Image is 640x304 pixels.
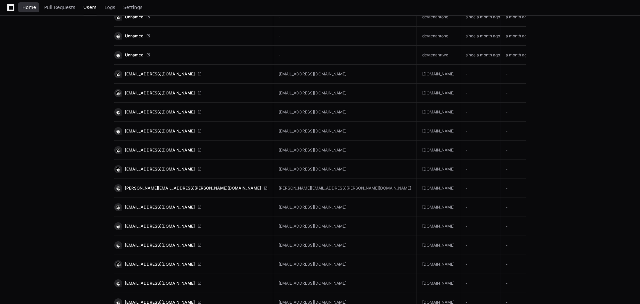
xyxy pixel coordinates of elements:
[417,160,460,179] td: [DOMAIN_NAME]
[114,70,268,78] a: [EMAIL_ADDRESS][DOMAIN_NAME]
[500,84,535,103] td: -
[114,241,268,249] a: [EMAIL_ADDRESS][DOMAIN_NAME]
[460,217,500,236] td: -
[115,242,121,248] img: 4.svg
[417,122,460,141] td: [DOMAIN_NAME]
[273,274,417,293] td: [EMAIL_ADDRESS][DOMAIN_NAME]
[273,255,417,274] td: [EMAIL_ADDRESS][DOMAIN_NAME]
[115,280,121,286] img: 9.svg
[115,223,121,229] img: 8.svg
[460,122,500,141] td: -
[500,8,535,27] td: a month ago
[417,198,460,217] td: [DOMAIN_NAME]
[125,52,143,58] span: Unnamed
[500,236,535,255] td: -
[114,165,268,173] a: [EMAIL_ADDRESS][DOMAIN_NAME]
[417,8,460,27] td: devtenantone
[22,5,36,9] span: Home
[500,65,535,84] td: -
[500,274,535,293] td: -
[417,141,460,160] td: [DOMAIN_NAME]
[273,84,417,103] td: [EMAIL_ADDRESS][DOMAIN_NAME]
[115,261,121,267] img: 16.svg
[125,128,195,134] span: [EMAIL_ADDRESS][DOMAIN_NAME]
[460,27,500,46] td: since a month ago
[500,122,535,141] td: -
[417,179,460,198] td: [DOMAIN_NAME]
[500,217,535,236] td: -
[273,46,417,65] td: -
[115,33,121,39] img: 12.svg
[500,27,535,46] td: a month ago
[500,198,535,217] td: -
[460,84,500,103] td: -
[125,71,195,77] span: [EMAIL_ADDRESS][DOMAIN_NAME]
[115,204,121,210] img: 14.svg
[114,260,268,268] a: [EMAIL_ADDRESS][DOMAIN_NAME]
[417,217,460,236] td: [DOMAIN_NAME]
[123,5,142,9] span: Settings
[273,217,417,236] td: [EMAIL_ADDRESS][DOMAIN_NAME]
[44,5,75,9] span: Pull Requests
[273,141,417,160] td: [EMAIL_ADDRESS][DOMAIN_NAME]
[115,147,121,153] img: 3.svg
[273,236,417,255] td: [EMAIL_ADDRESS][DOMAIN_NAME]
[114,51,268,59] a: Unnamed
[460,236,500,255] td: -
[125,167,195,172] span: [EMAIL_ADDRESS][DOMAIN_NAME]
[114,32,268,40] a: Unnamed
[125,14,143,20] span: Unnamed
[417,65,460,84] td: [DOMAIN_NAME]
[114,146,268,154] a: [EMAIL_ADDRESS][DOMAIN_NAME]
[273,122,417,141] td: [EMAIL_ADDRESS][DOMAIN_NAME]
[500,160,535,179] td: -
[417,255,460,274] td: [DOMAIN_NAME]
[273,27,417,46] td: -
[114,108,268,116] a: [EMAIL_ADDRESS][DOMAIN_NAME]
[273,8,417,27] td: -
[125,90,195,96] span: [EMAIL_ADDRESS][DOMAIN_NAME]
[115,52,121,58] img: 10.svg
[273,179,417,198] td: [PERSON_NAME][EMAIL_ADDRESS][PERSON_NAME][DOMAIN_NAME]
[114,203,268,211] a: [EMAIL_ADDRESS][DOMAIN_NAME]
[500,103,535,122] td: -
[273,103,417,122] td: [EMAIL_ADDRESS][DOMAIN_NAME]
[417,84,460,103] td: [DOMAIN_NAME]
[500,46,535,65] td: a month ago
[273,198,417,217] td: [EMAIL_ADDRESS][DOMAIN_NAME]
[417,103,460,122] td: [DOMAIN_NAME]
[114,13,268,21] a: Unnamed
[114,89,268,97] a: [EMAIL_ADDRESS][DOMAIN_NAME]
[125,243,195,248] span: [EMAIL_ADDRESS][DOMAIN_NAME]
[460,103,500,122] td: -
[460,179,500,198] td: -
[84,5,97,9] span: Users
[115,128,121,134] img: 10.svg
[114,279,268,287] a: [EMAIL_ADDRESS][DOMAIN_NAME]
[125,281,195,286] span: [EMAIL_ADDRESS][DOMAIN_NAME]
[114,222,268,230] a: [EMAIL_ADDRESS][DOMAIN_NAME]
[417,236,460,255] td: [DOMAIN_NAME]
[273,160,417,179] td: [EMAIL_ADDRESS][DOMAIN_NAME]
[500,255,535,274] td: -
[125,262,195,267] span: [EMAIL_ADDRESS][DOMAIN_NAME]
[125,147,195,153] span: [EMAIL_ADDRESS][DOMAIN_NAME]
[115,71,121,77] img: 3.svg
[273,65,417,84] td: [EMAIL_ADDRESS][DOMAIN_NAME]
[460,65,500,84] td: -
[460,274,500,293] td: -
[500,179,535,198] td: -
[460,46,500,65] td: since a month ago
[125,205,195,210] span: [EMAIL_ADDRESS][DOMAIN_NAME]
[125,109,195,115] span: [EMAIL_ADDRESS][DOMAIN_NAME]
[105,5,115,9] span: Logs
[114,184,268,192] a: [PERSON_NAME][EMAIL_ADDRESS][PERSON_NAME][DOMAIN_NAME]
[417,274,460,293] td: [DOMAIN_NAME]
[125,33,143,39] span: Unnamed
[115,109,121,115] img: 13.svg
[125,186,261,191] span: [PERSON_NAME][EMAIL_ADDRESS][PERSON_NAME][DOMAIN_NAME]
[115,90,121,96] img: 15.svg
[417,46,460,65] td: devtenanttwo
[417,27,460,46] td: devtenantone
[460,141,500,160] td: -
